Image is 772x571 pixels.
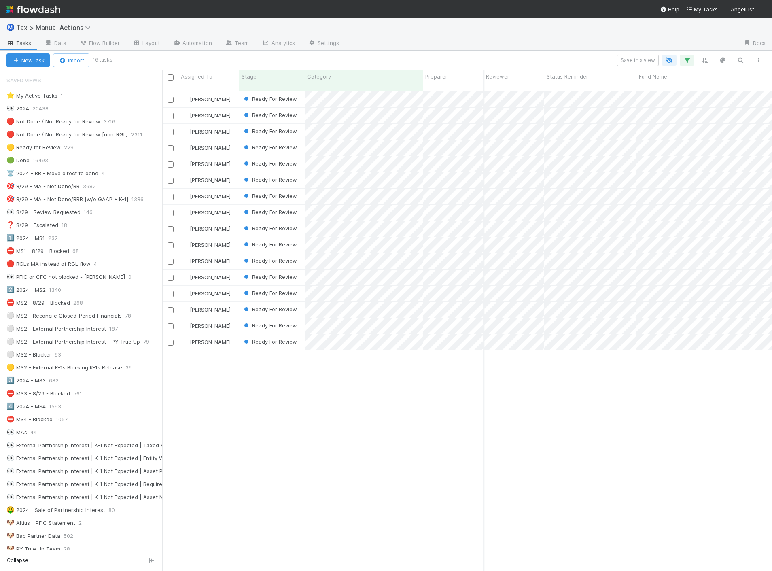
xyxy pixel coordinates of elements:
a: Analytics [255,37,301,50]
img: avatar_37569647-1c78-4889-accf-88c08d42a236.png [182,193,189,200]
span: 4 [102,168,113,178]
img: avatar_37569647-1c78-4889-accf-88c08d42a236.png [182,209,189,216]
span: 68 [72,246,87,256]
img: avatar_37569647-1c78-4889-accf-88c08d42a236.png [182,225,189,232]
div: External Partnership Interest | K-1 Not Expected | Taxed As Changed [6,440,192,450]
span: [PERSON_NAME] [190,112,231,119]
span: 3682 [83,181,104,191]
span: [PERSON_NAME] [190,274,231,280]
div: Ready For Review [242,192,297,200]
div: 8/29 - MA - Not Done/RRR [w/o GAAP + K-1] [6,194,128,204]
span: 🐶 [6,519,15,526]
span: 232 [48,233,66,243]
span: 78 [125,311,139,321]
div: 2024 - Sale of Partnership Interest [6,505,105,515]
span: ⭐ [6,92,15,99]
div: MS2 - External Partnership Interest [6,324,106,334]
span: 🎯 [6,183,15,189]
input: Toggle Row Selected [168,242,174,248]
div: [PERSON_NAME] [182,208,231,217]
div: [PERSON_NAME] [182,144,231,152]
span: 🤑 [6,506,15,513]
input: Toggle Row Selected [168,194,174,200]
img: avatar_55a2f090-1307-4765-93b4-f04da16234ba.png [757,6,766,14]
span: ⛔ [6,299,15,306]
span: Ready For Review [242,274,297,280]
input: Toggle Row Selected [168,226,174,232]
div: MS1 - 8/29 - Blocked [6,246,69,256]
span: 18 [62,220,75,230]
div: MS2 - External K-1s Blocking K-1s Release [6,363,122,373]
span: 🟢 [6,157,15,163]
span: 🐶 [6,532,15,539]
span: 1 [61,91,71,101]
a: Flow Builder [73,37,126,50]
span: Saved Views [6,72,41,88]
div: [PERSON_NAME] [182,338,231,346]
input: Toggle All Rows Selected [168,74,174,81]
div: Ready For Review [242,338,297,346]
div: [PERSON_NAME] [182,95,231,103]
div: [PERSON_NAME] [182,322,231,330]
span: [PERSON_NAME] [190,193,231,200]
div: MS2 - Blocker [6,350,51,360]
span: 🔴 [6,118,15,125]
span: Status Reminder [547,72,588,81]
button: NewTask [6,53,50,67]
span: Flow Builder [79,39,120,47]
div: 2024 - MS2 [6,285,46,295]
img: avatar_37569647-1c78-4889-accf-88c08d42a236.png [182,177,189,183]
span: Ready For Review [242,338,297,345]
div: My Active Tasks [6,91,57,101]
div: 8/29 - Review Requested [6,207,81,217]
span: Fund Name [639,72,667,81]
span: Ready For Review [242,193,297,199]
span: 🟡 [6,364,15,371]
span: Ⓜ️ [6,24,15,31]
div: [PERSON_NAME] [182,241,231,249]
img: avatar_37569647-1c78-4889-accf-88c08d42a236.png [182,112,189,119]
span: [PERSON_NAME] [190,258,231,264]
a: Data [38,37,73,50]
div: MS4 - Blocked [6,414,53,425]
img: avatar_37569647-1c78-4889-accf-88c08d42a236.png [182,96,189,102]
div: MS2 - Reconcile Closed-Period Financials [6,311,122,321]
span: Ready For Review [242,112,297,118]
span: Collapse [7,557,28,564]
span: 2 [78,518,90,528]
a: Team [218,37,255,50]
div: Bad Partner Data [6,531,60,541]
span: 1057 [56,414,76,425]
span: Reviewer [486,72,509,81]
div: External Partnership Interest | K-1 Not Expected | Requires Additional Review [6,479,212,489]
img: avatar_37569647-1c78-4889-accf-88c08d42a236.png [182,144,189,151]
div: Altius - PFIC Statement [6,518,75,528]
span: 20438 [32,104,57,114]
div: [PERSON_NAME] [182,160,231,168]
span: 4️⃣ [6,403,15,410]
div: Ready For Review [242,257,297,265]
span: 39 [125,363,140,373]
span: 🎯 [6,195,15,202]
div: 2024 - MS4 [6,401,46,412]
input: Toggle Row Selected [168,210,174,216]
span: 2️⃣ [6,286,15,293]
img: avatar_37569647-1c78-4889-accf-88c08d42a236.png [182,339,189,345]
span: 🔴 [6,260,15,267]
div: Not Done / Not Ready for Review [6,117,100,127]
span: 👀 [6,273,15,280]
img: avatar_37569647-1c78-4889-accf-88c08d42a236.png [182,161,189,167]
span: 44 [30,427,45,437]
div: External Partnership Interest | K-1 Not Expected | Entity Wont Issue [6,453,187,463]
input: Toggle Row Selected [168,178,174,184]
span: 3716 [104,117,123,127]
span: ❓ [6,221,15,228]
span: 🟡 [6,144,15,151]
div: MAs [6,427,27,437]
span: 🔴 [6,131,15,138]
div: 2024 - MS3 [6,376,46,386]
a: My Tasks [686,5,718,13]
span: 👀 [6,454,15,461]
div: Ready For Review [242,159,297,168]
input: Toggle Row Selected [168,259,174,265]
